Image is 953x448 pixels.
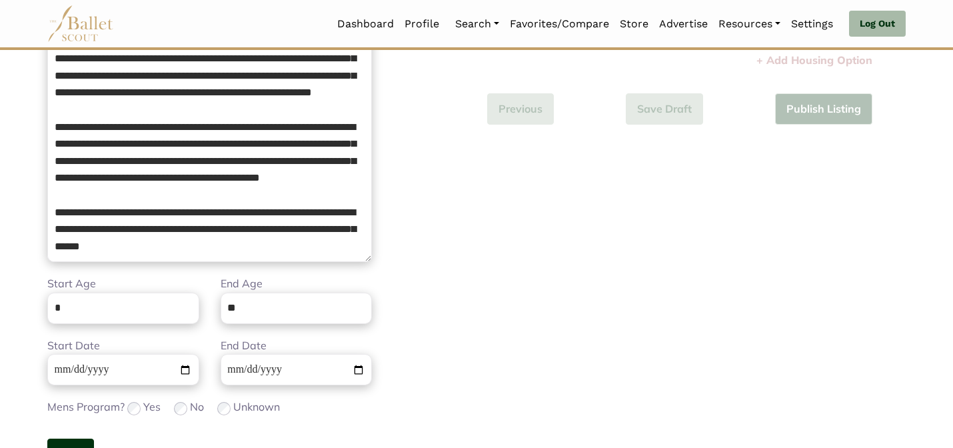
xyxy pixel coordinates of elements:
[713,10,786,38] a: Resources
[233,399,280,416] label: Unknown
[47,275,96,293] label: Start Age
[221,275,263,293] label: End Age
[654,10,713,38] a: Advertise
[47,399,125,416] label: Mens Program?
[450,10,504,38] a: Search
[786,10,838,38] a: Settings
[614,10,654,38] a: Store
[221,337,267,355] label: End Date
[143,399,161,416] label: Yes
[190,399,204,416] label: No
[399,10,445,38] a: Profile
[849,11,906,37] a: Log Out
[332,10,399,38] a: Dashboard
[47,337,100,355] label: Start Date
[504,10,614,38] a: Favorites/Compare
